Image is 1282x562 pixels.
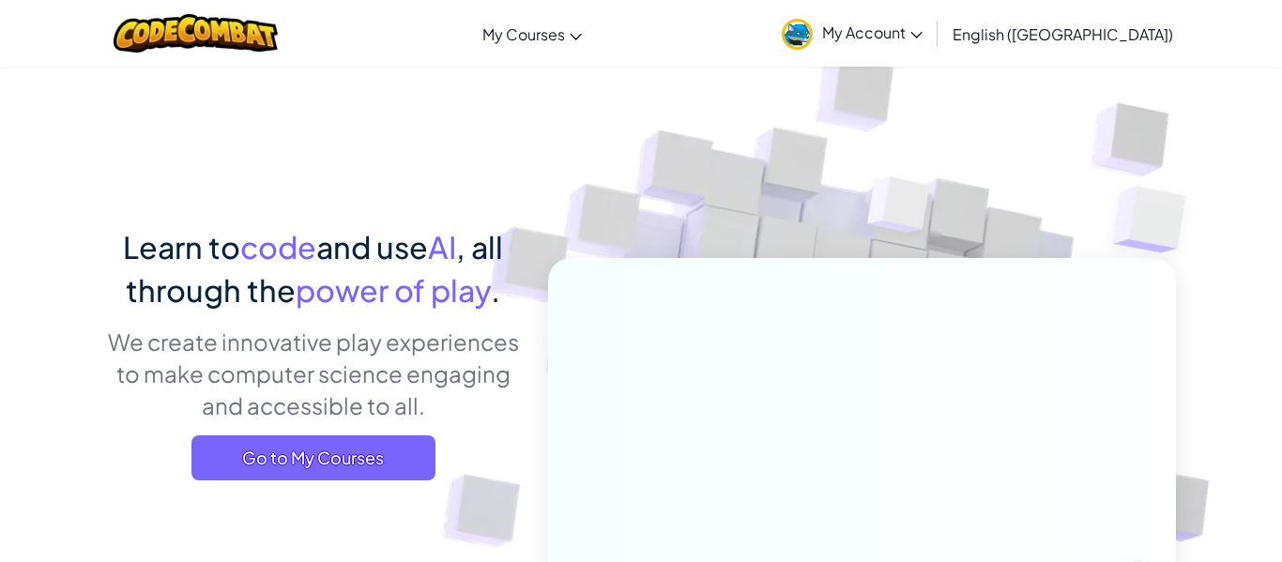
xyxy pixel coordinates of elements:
img: CodeCombat logo [114,14,278,53]
span: power of play [296,271,491,309]
span: . [491,271,500,309]
a: Go to My Courses [191,435,435,480]
span: Learn to [123,228,240,266]
img: Overlap cubes [832,140,968,280]
span: and use [316,228,428,266]
img: avatar [782,19,813,50]
span: My Account [822,23,923,42]
span: My Courses [482,24,565,44]
p: We create innovative play experiences to make computer science engaging and accessible to all. [106,326,520,421]
img: Overlap cubes [1076,141,1238,299]
a: My Account [772,4,932,63]
span: English ([GEOGRAPHIC_DATA]) [953,24,1173,44]
span: code [240,228,316,266]
a: English ([GEOGRAPHIC_DATA]) [943,8,1183,59]
span: AI [428,228,456,266]
a: My Courses [473,8,591,59]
